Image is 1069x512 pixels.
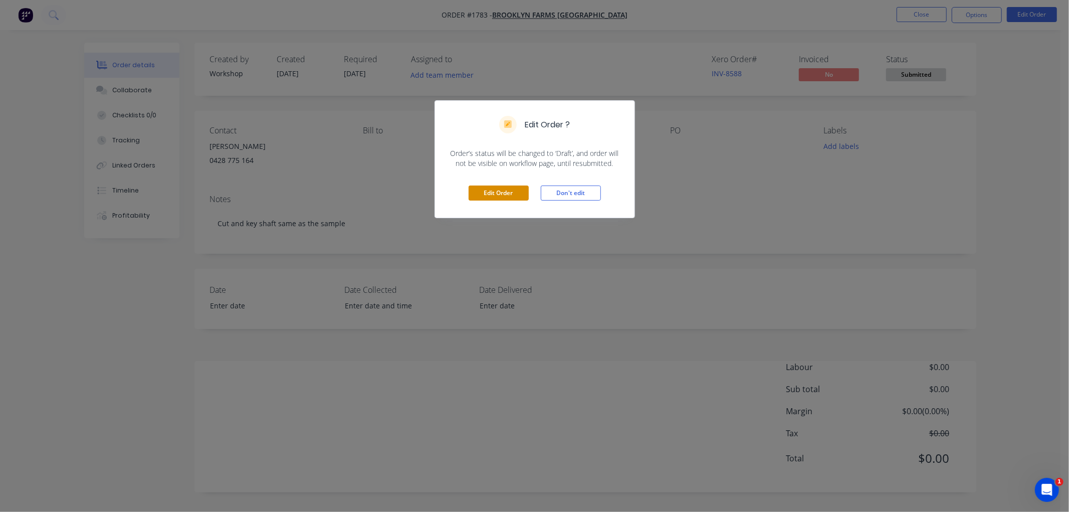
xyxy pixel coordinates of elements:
button: Edit Order [469,186,529,201]
span: Order’s status will be changed to ‘Draft’, and order will not be visible on workflow page, until ... [447,148,622,168]
iframe: Intercom live chat [1035,478,1059,502]
button: Don't edit [541,186,601,201]
h5: Edit Order ? [525,119,570,131]
span: 1 [1055,478,1063,486]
